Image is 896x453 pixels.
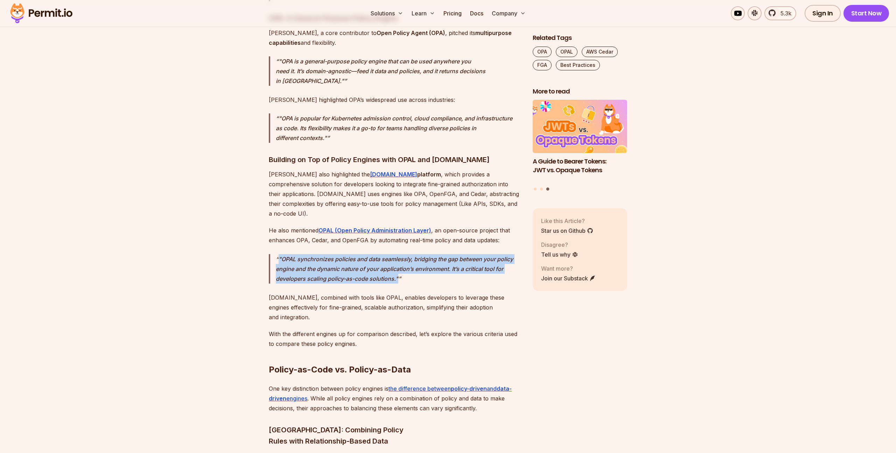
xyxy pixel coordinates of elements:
[269,28,521,48] p: [PERSON_NAME], a core contributor to , pitched its and flexibility.
[533,100,627,183] a: A Guide to Bearer Tokens: JWT vs. Opaque TokensA Guide to Bearer Tokens: JWT vs. Opaque Tokens
[541,250,578,259] a: Tell us why
[533,34,627,42] h2: Related Tags
[269,384,521,413] p: One key distinction between policy engines is . While all policy engines rely on a combination of...
[276,56,521,86] p: "OPA is a general-purpose policy engine that can be used anywhere you need it. It’s domain-agnost...
[269,385,512,402] a: the difference betweenpolicy-drivenanddata-drivenengines
[276,254,521,284] p: "OPAL synchronizes policies and data seamlessly, bridging the gap between your policy engine and ...
[269,336,521,375] h2: Policy-as-Code vs. Policy-as-Data
[409,6,438,20] button: Learn
[533,100,627,153] img: A Guide to Bearer Tokens: JWT vs. Opaque Tokens
[764,6,796,20] a: 5.3k
[467,6,486,20] a: Docs
[534,188,537,190] button: Go to slide 1
[377,29,445,36] strong: Open Policy Agent (OPA)
[533,157,627,175] h3: A Guide to Bearer Tokens: JWT vs. Opaque Tokens
[541,274,596,283] a: Join our Substack
[441,6,464,20] a: Pricing
[805,5,841,22] a: Sign In
[541,226,593,235] a: Star us on Github
[269,293,521,322] p: [DOMAIN_NAME], combined with tools like OPAL, enables developers to leverage these engines effect...
[556,47,577,57] a: OPAL
[269,385,512,402] strong: data-driven
[556,60,600,70] a: Best Practices
[533,100,627,183] li: 3 of 3
[541,217,593,225] p: Like this Article?
[533,87,627,96] h2: More to read
[269,95,521,105] p: [PERSON_NAME] highlighted OPA’s widespread use across industries:
[451,385,487,392] strong: policy-driven
[546,188,549,191] button: Go to slide 3
[417,171,441,178] strong: platform
[7,1,76,25] img: Permit logo
[533,47,552,57] a: OPA
[269,329,521,349] p: With the different engines up for comparison described, let’s explore the various criteria used t...
[269,169,521,218] p: [PERSON_NAME] also highlighted the , which provides a comprehensive solution for developers looki...
[368,6,406,20] button: Solutions
[541,241,578,249] p: Disagree?
[533,100,627,192] div: Posts
[269,29,512,46] strong: multipurpose capabilities
[540,188,543,190] button: Go to slide 2
[533,60,552,70] a: FGA
[269,225,521,245] p: He also mentioned , an open-source project that enhances OPA, Cedar, and OpenFGA by automating re...
[276,113,521,143] p: "OPA is popular for Kubernetes admission control, cloud compliance, and infrastructure as code. I...
[269,424,521,447] h3: [GEOGRAPHIC_DATA]: Combining Policy Rules with Relationship-Based Data
[541,264,596,273] p: Want more?
[843,5,889,22] a: Start Now
[269,154,521,165] h3: Building on Top of Policy Engines with OPAL and [DOMAIN_NAME]
[489,6,528,20] button: Company
[582,47,618,57] a: AWS Cedar
[776,9,791,18] span: 5.3k
[318,227,431,234] a: OPAL (Open Policy Administration Layer)
[370,171,417,178] a: [DOMAIN_NAME]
